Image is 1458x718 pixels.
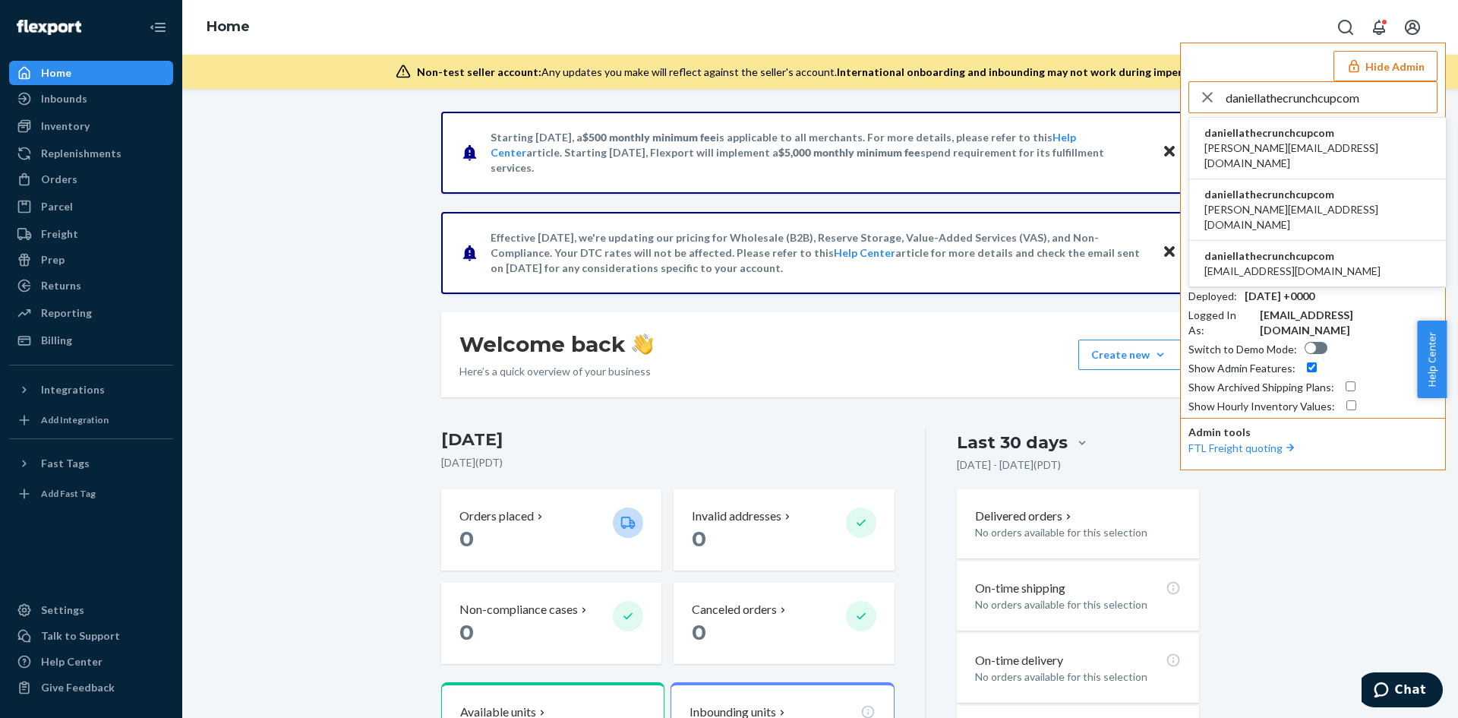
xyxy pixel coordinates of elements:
a: Inventory [9,114,173,138]
button: Fast Tags [9,451,173,476]
ol: breadcrumbs [194,5,262,49]
div: Integrations [41,382,105,397]
a: Home [207,18,250,35]
a: Parcel [9,195,173,219]
a: Help Center [834,246,895,259]
span: [PERSON_NAME][EMAIL_ADDRESS][DOMAIN_NAME] [1204,202,1431,232]
a: Add Fast Tag [9,482,173,506]
h1: Welcome back [459,331,653,358]
span: 0 [692,619,706,645]
div: Returns [41,278,81,293]
span: daniellathecrunchcupcom [1204,125,1431,141]
a: Orders [9,167,173,191]
a: Prep [9,248,173,272]
div: Help Center [41,654,103,669]
p: On-time delivery [975,652,1063,669]
div: Settings [41,603,84,618]
p: Orders placed [459,508,534,525]
p: [DATE] ( PDT ) [441,455,895,470]
a: Reporting [9,301,173,325]
div: Give Feedback [41,680,115,695]
div: Logged In As : [1188,308,1252,338]
a: Help Center [9,650,173,674]
p: Non-compliance cases [459,601,578,618]
div: Prep [41,252,65,267]
button: Non-compliance cases 0 [441,583,661,664]
div: Switch to Demo Mode : [1188,342,1297,357]
button: Close Navigation [143,12,173,43]
button: Give Feedback [9,675,173,700]
button: Open notifications [1364,12,1394,43]
button: Open account menu [1397,12,1428,43]
span: $500 monthly minimum fee [582,131,716,144]
h3: [DATE] [441,428,895,452]
button: Help Center [1417,321,1447,398]
a: Billing [9,328,173,353]
p: No orders available for this selection [975,525,1181,540]
button: Integrations [9,378,173,402]
button: Create new [1078,340,1181,370]
span: daniellathecrunchcupcom [1204,248,1381,264]
span: daniellathecrunchcupcom [1204,187,1431,202]
span: International onboarding and inbounding may not work during impersonation. [837,65,1230,78]
button: Talk to Support [9,624,173,648]
button: Invalid addresses 0 [674,489,894,571]
button: Hide Admin [1333,51,1437,81]
a: Add Integration [9,408,173,432]
div: Show Admin Features : [1188,361,1295,376]
div: Home [41,65,71,81]
span: 0 [692,526,706,552]
a: Replenishments [9,141,173,166]
div: Show Archived Shipping Plans : [1188,380,1334,395]
div: Parcel [41,199,73,214]
div: Orders [41,172,77,187]
a: Inbounds [9,87,173,111]
button: Canceled orders 0 [674,583,894,664]
div: Billing [41,333,72,348]
p: Admin tools [1188,425,1437,440]
div: Deployed : [1188,289,1237,304]
div: [EMAIL_ADDRESS][DOMAIN_NAME] [1260,308,1437,338]
div: Show Hourly Inventory Values : [1188,399,1335,414]
div: Replenishments [41,146,121,161]
input: Search or paste seller ID [1226,82,1437,112]
span: $5,000 monthly minimum fee [778,146,920,159]
p: On-time shipping [975,580,1065,597]
p: Here’s a quick overview of your business [459,364,653,379]
span: 0 [459,526,474,552]
span: 0 [459,619,474,645]
button: Orders placed 0 [441,489,661,571]
span: [PERSON_NAME][EMAIL_ADDRESS][DOMAIN_NAME] [1204,141,1431,171]
div: Last 30 days [957,431,1068,454]
p: Canceled orders [692,601,777,618]
a: Freight [9,222,173,246]
button: Delivered orders [975,508,1075,525]
button: Close [1160,242,1179,264]
iframe: Opens a widget where you can chat to one of our agents [1362,672,1443,710]
a: Home [9,61,173,85]
div: Any updates you make will reflect against the seller's account. [417,65,1230,80]
span: Non-test seller account: [417,65,541,78]
div: Add Integration [41,413,109,426]
p: No orders available for this selection [975,597,1181,612]
p: Invalid addresses [692,508,781,525]
p: [DATE] - [DATE] ( PDT ) [957,457,1061,473]
div: Talk to Support [41,628,120,644]
p: Starting [DATE], a is applicable to all merchants. For more details, please refer to this article... [491,130,1147,176]
div: Inbounds [41,91,87,106]
img: hand-wave emoji [632,334,653,355]
p: Effective [DATE], we're updating our pricing for Wholesale (B2B), Reserve Storage, Value-Added Se... [491,230,1147,276]
a: Settings [9,598,173,622]
button: Close [1160,141,1179,163]
p: No orders available for this selection [975,669,1181,685]
div: Freight [41,226,78,242]
div: Add Fast Tag [41,487,96,500]
span: [EMAIL_ADDRESS][DOMAIN_NAME] [1204,264,1381,279]
div: [DATE] +0000 [1245,289,1314,304]
a: Returns [9,274,173,298]
img: Flexport logo [17,20,81,35]
button: Open Search Box [1330,12,1361,43]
